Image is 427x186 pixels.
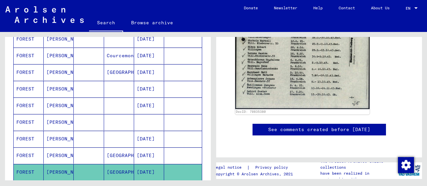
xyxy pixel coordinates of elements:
mat-cell: [DATE] [134,64,164,81]
a: Privacy policy [250,164,296,171]
mat-cell: [DATE] [134,147,164,164]
mat-cell: [PERSON_NAME] [44,97,74,114]
mat-cell: [PERSON_NAME] [44,81,74,97]
mat-cell: [DATE] [134,48,164,64]
mat-cell: FOREST [14,97,44,114]
p: The Arolsen Archives online collections [320,158,396,170]
mat-cell: FOREST [14,64,44,81]
p: have been realized in partnership with [320,170,396,182]
mat-cell: FOREST [14,114,44,130]
img: Zustimmung ändern [398,157,414,173]
mat-cell: [PERSON_NAME] [44,48,74,64]
mat-cell: [PERSON_NAME] [44,147,74,164]
mat-cell: [PERSON_NAME] [44,114,74,130]
a: Browse archive [123,15,181,31]
div: | [213,164,296,171]
mat-cell: [PERSON_NAME] [44,164,74,180]
mat-cell: [PERSON_NAME] [44,131,74,147]
img: yv_logo.png [397,162,422,179]
mat-select-trigger: EN [406,6,410,11]
a: See comments created before [DATE] [268,126,370,133]
mat-cell: [DATE] [134,164,164,180]
mat-cell: [GEOGRAPHIC_DATA] [104,147,134,164]
a: Search [89,15,123,32]
mat-cell: [GEOGRAPHIC_DATA] [104,164,134,180]
a: Legal notice [213,164,247,171]
mat-cell: FOREST [14,147,44,164]
mat-cell: FOREST [14,31,44,47]
mat-cell: [GEOGRAPHIC_DATA] [104,64,134,81]
div: Zustimmung ändern [398,157,414,173]
img: Arolsen_neg.svg [5,6,84,23]
mat-cell: [PERSON_NAME] [44,64,74,81]
mat-cell: FOREST [14,131,44,147]
a: DocID: 70835380 [236,110,266,113]
mat-cell: [DATE] [134,31,164,47]
mat-cell: FOREST [14,81,44,97]
mat-cell: [DATE] [134,131,164,147]
mat-cell: FOREST [14,48,44,64]
mat-cell: [DATE] [134,97,164,114]
mat-cell: [DATE] [134,81,164,97]
p: Copyright © Arolsen Archives, 2021 [213,171,296,177]
mat-cell: FOREST [14,164,44,180]
mat-cell: Courcemont [104,48,134,64]
mat-cell: [PERSON_NAME] [44,31,74,47]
